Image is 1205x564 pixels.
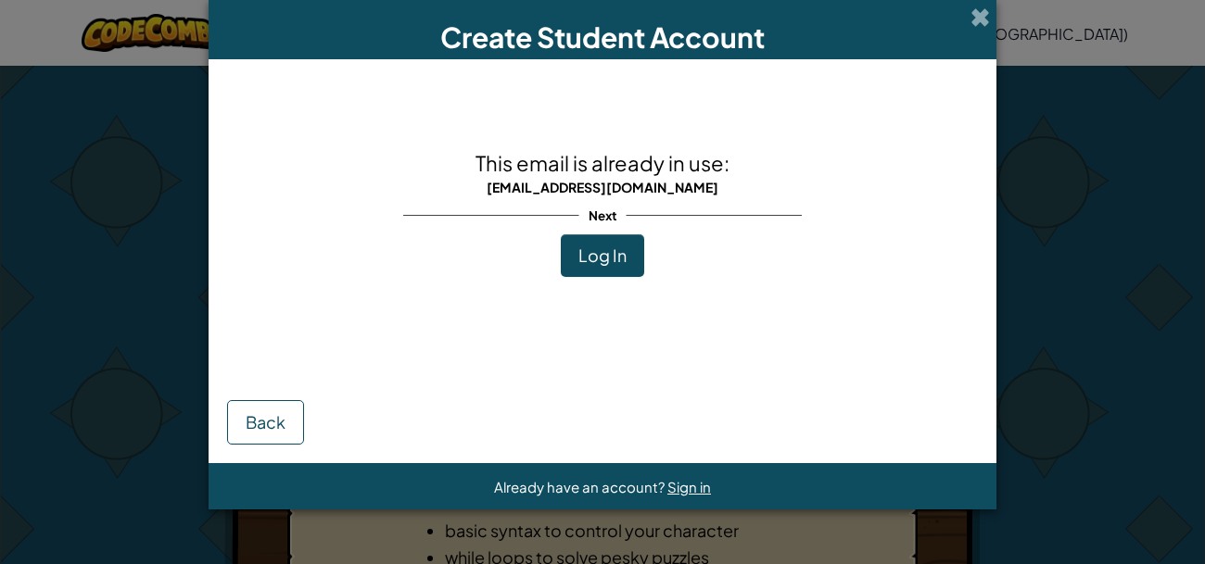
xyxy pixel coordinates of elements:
[476,150,729,176] span: This email is already in use:
[494,478,667,495] span: Already have an account?
[579,202,627,229] span: Next
[667,478,711,495] a: Sign in
[561,234,644,277] button: Log In
[578,244,627,266] span: Log In
[227,400,304,445] button: Back
[440,19,765,55] span: Create Student Account
[246,411,285,432] span: Back
[487,179,718,195] span: [EMAIL_ADDRESS][DOMAIN_NAME]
